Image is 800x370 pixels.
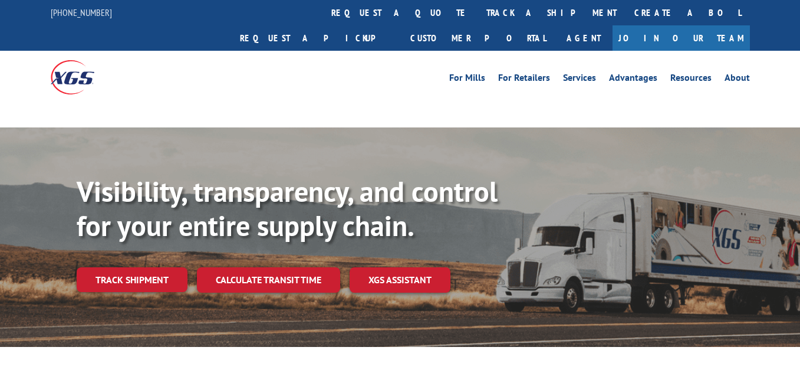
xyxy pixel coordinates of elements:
[613,25,750,51] a: Join Our Team
[670,73,712,86] a: Resources
[197,267,340,293] a: Calculate transit time
[555,25,613,51] a: Agent
[51,6,112,18] a: [PHONE_NUMBER]
[725,73,750,86] a: About
[77,173,498,244] b: Visibility, transparency, and control for your entire supply chain.
[350,267,450,293] a: XGS ASSISTANT
[231,25,401,51] a: Request a pickup
[449,73,485,86] a: For Mills
[401,25,555,51] a: Customer Portal
[609,73,657,86] a: Advantages
[563,73,596,86] a: Services
[498,73,550,86] a: For Retailers
[77,267,187,292] a: Track shipment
